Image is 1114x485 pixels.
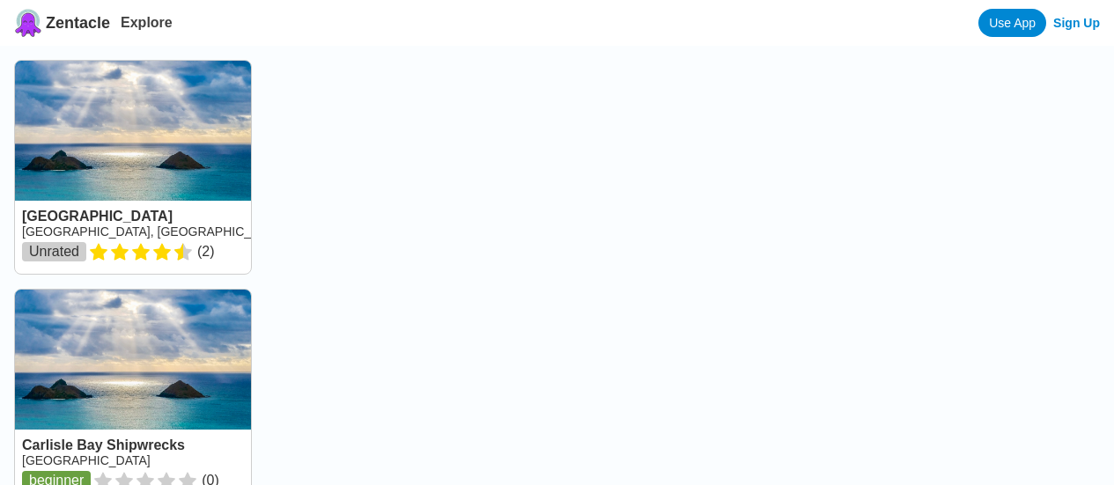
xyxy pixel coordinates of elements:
[14,9,110,37] a: Zentacle logoZentacle
[1053,16,1100,30] a: Sign Up
[46,14,110,33] span: Zentacle
[121,15,173,30] a: Explore
[14,9,42,37] img: Zentacle logo
[978,9,1046,37] a: Use App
